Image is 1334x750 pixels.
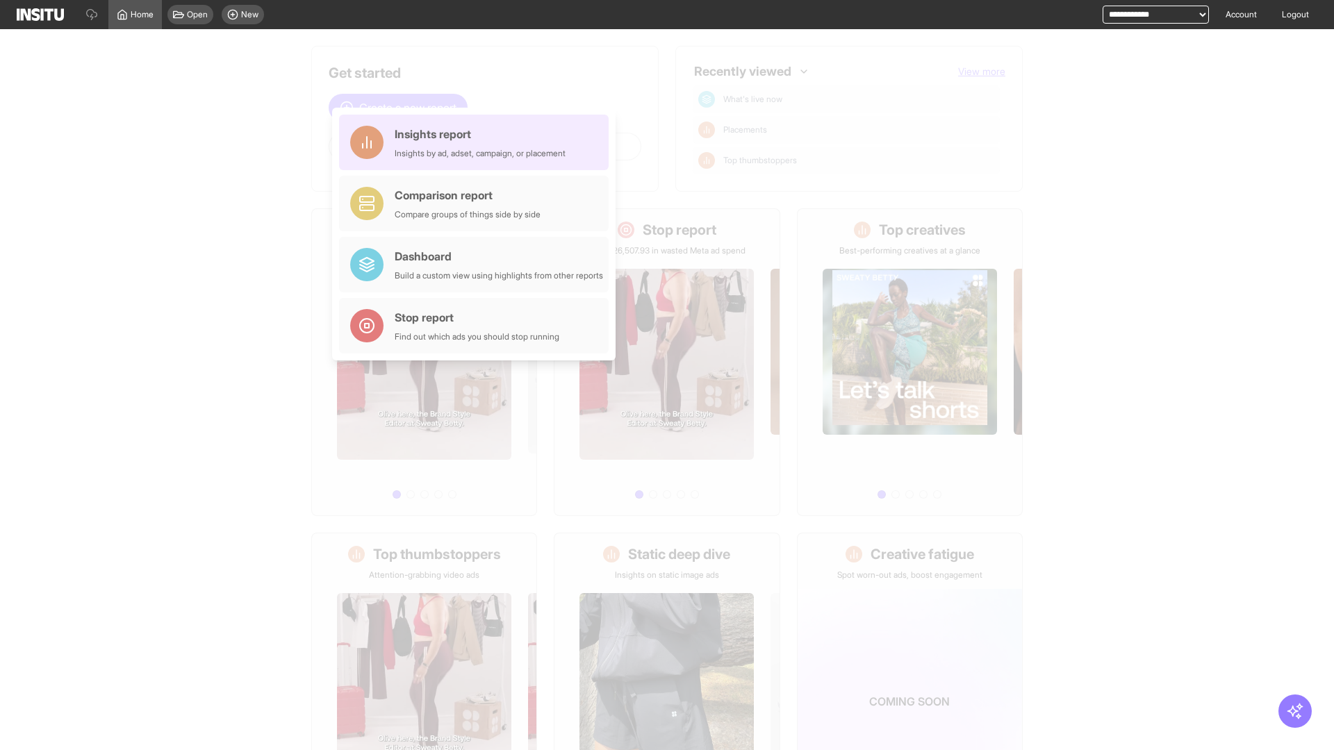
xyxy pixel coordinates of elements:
[395,248,603,265] div: Dashboard
[395,187,541,203] div: Comparison report
[131,9,154,20] span: Home
[395,309,559,326] div: Stop report
[241,9,258,20] span: New
[187,9,208,20] span: Open
[395,270,603,281] div: Build a custom view using highlights from other reports
[395,331,559,342] div: Find out which ads you should stop running
[395,126,566,142] div: Insights report
[17,8,64,21] img: Logo
[395,209,541,220] div: Compare groups of things side by side
[395,148,566,159] div: Insights by ad, adset, campaign, or placement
